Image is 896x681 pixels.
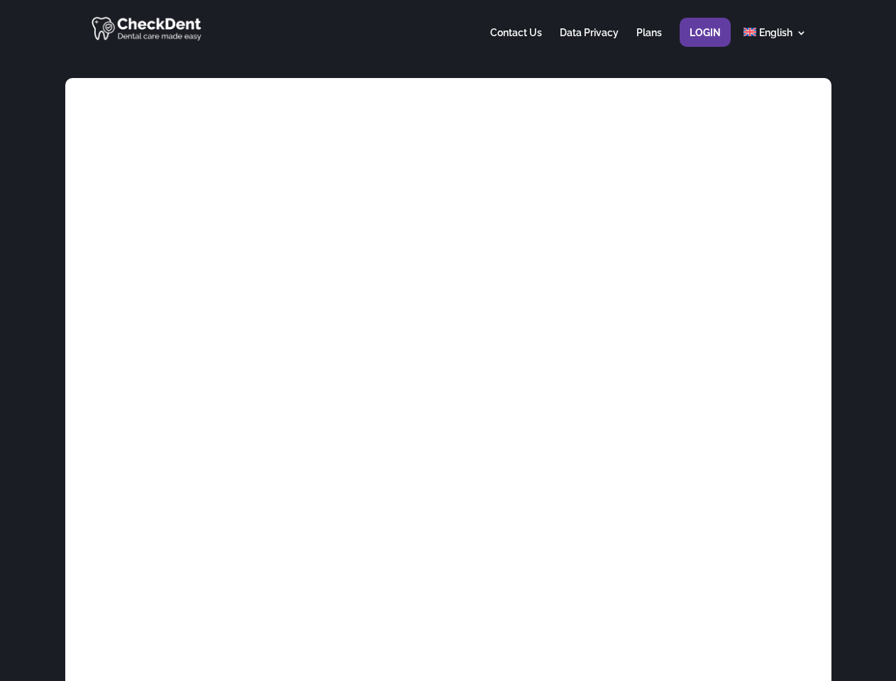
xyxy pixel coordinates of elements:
[759,27,792,38] span: English
[560,28,619,55] a: Data Privacy
[490,28,542,55] a: Contact Us
[636,28,662,55] a: Plans
[743,28,807,55] a: English
[92,14,203,42] img: CheckDent AI
[690,28,721,55] a: Login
